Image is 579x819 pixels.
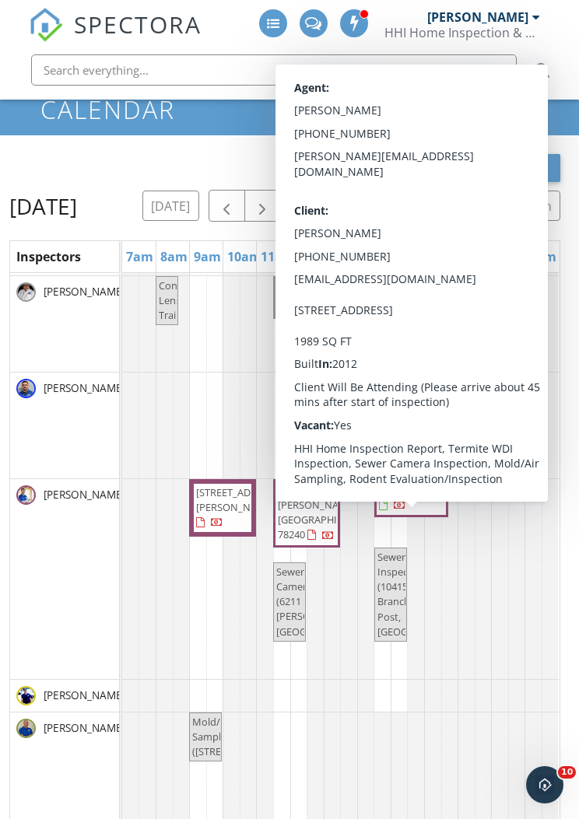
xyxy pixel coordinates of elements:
span: 10 [558,766,576,779]
img: img_0667.jpeg [16,282,36,302]
span: [GEOGRAPHIC_DATA] [379,483,477,497]
span: [STREET_ADDRESS][PERSON_NAME] [196,485,283,514]
button: New Calendar View [377,154,561,182]
span: Inspectors [16,248,81,265]
span: 6211 [PERSON_NAME], [GEOGRAPHIC_DATA] 78240 [278,483,376,542]
button: cal wk [409,191,461,221]
img: resized_103945_1607186620487.jpeg [16,379,36,398]
a: 7pm [525,244,560,269]
span: [PERSON_NAME] [40,284,128,299]
a: 6pm [492,244,527,269]
iframe: Intercom live chat [526,766,563,803]
div: HHI Home Inspection & Pest Control [384,25,540,40]
button: week [362,191,409,221]
span: Contact Lens Trails [159,278,195,322]
button: [DATE] [142,191,199,221]
a: 11am [257,244,299,269]
span: [PERSON_NAME] "Captain" [PERSON_NAME] [40,720,262,736]
div: Calendar Settings [409,99,537,121]
button: 4 wk [460,191,504,221]
span: [STREET_ADDRESS] [379,376,466,390]
a: 2pm [358,244,393,269]
img: img_7310_small.jpeg [16,686,36,705]
a: SPECTORA [29,21,202,54]
a: 12pm [291,244,333,269]
button: Previous day [209,190,245,222]
h1: Calendar [40,96,539,123]
div: [PERSON_NAME] [427,9,528,25]
button: list [289,191,325,221]
a: Calendar Settings [408,97,539,122]
img: The Best Home Inspection Software - Spectora [29,8,63,42]
a: 10am [223,244,265,269]
button: month [503,191,560,221]
a: 9am [190,244,225,269]
img: 20220425_103223.jpg [16,719,36,738]
button: day [324,191,363,221]
span: [PERSON_NAME] [40,487,128,502]
a: 5pm [458,244,493,269]
span: Hold [377,278,399,292]
span: [STREET_ADDRESS] [280,282,367,296]
span: [PERSON_NAME] [40,380,128,396]
input: Search everything... [31,54,517,86]
a: 8am [156,244,191,269]
a: 4pm [425,244,460,269]
span: Mold/Air Sampling ([STREET_ADDRESS]) [192,715,286,758]
img: dsc07028.jpg [16,485,36,505]
a: 1pm [325,244,360,269]
span: [PERSON_NAME] [40,688,128,703]
span: SPECTORA [74,8,202,40]
a: 7am [122,244,157,269]
span: Sewer Inspection (10415 Branch Post, [GEOGRAPHIC_DATA]) [377,550,479,639]
button: Next day [244,190,281,222]
span: Sewer Camera (6211 [PERSON_NAME], [GEOGRAPHIC_DATA]) [276,565,377,639]
h2: [DATE] [9,191,77,222]
a: 3pm [391,244,426,269]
